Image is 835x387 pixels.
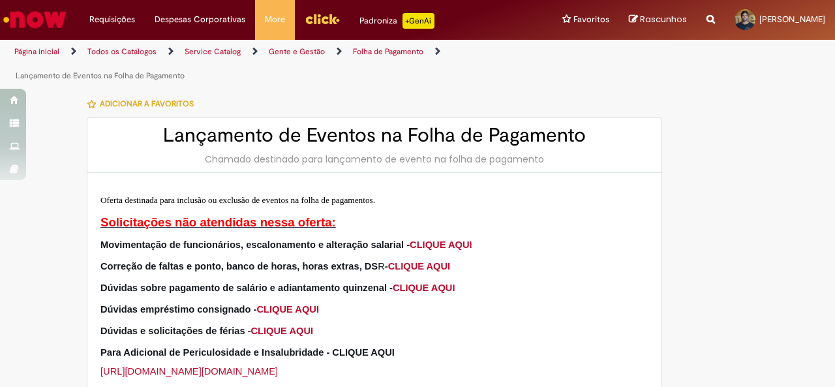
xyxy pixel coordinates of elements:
[629,14,687,26] a: Rascunhos
[100,99,194,109] span: Adicionar a Favoritos
[16,70,185,81] a: Lançamento de Eventos na Folha de Pagamento
[155,13,245,26] span: Despesas Corporativas
[100,347,395,358] span: Para Adicional de Periculosidade e Insalubridade - CLIQUE AQUI
[393,283,455,293] a: CLIQUE AQUI
[100,240,472,250] span: Movimentação de funcionários, escalonamento e alteração salarial -
[759,14,825,25] span: [PERSON_NAME]
[100,153,648,166] div: Chamado destinado para lançamento de evento na folha de pagamento
[388,261,451,271] a: CLIQUE AQUI
[265,13,285,26] span: More
[573,13,609,26] span: Favoritos
[87,46,157,57] a: Todos os Catálogos
[89,13,135,26] span: Requisições
[100,261,378,271] strong: Correção de faltas e ponto, banco de horas, horas extras, DS
[100,326,313,336] span: Dúvidas e solicitações de férias -
[100,195,375,205] span: Oferta destinada para inclusão ou exclusão de eventos na folha de pagamentos.
[100,261,385,271] span: R
[100,215,336,229] span: Solicitações não atendidas nessa oferta:
[251,326,314,336] a: CLIQUE AQUI
[10,40,547,88] ul: Trilhas de página
[402,13,434,29] p: +GenAi
[185,46,241,57] a: Service Catalog
[1,7,68,33] img: ServiceNow
[385,261,450,271] span: -
[100,304,319,315] span: Dúvidas empréstimo consignado -
[100,283,455,293] span: Dúvidas sobre pagamento de salário e adiantamento quinzenal -
[359,13,434,29] div: Padroniza
[269,46,325,57] a: Gente e Gestão
[640,13,687,25] span: Rascunhos
[87,90,201,117] button: Adicionar a Favoritos
[305,9,340,29] img: click_logo_yellow_360x200.png
[410,240,472,250] a: CLIQUE AQUI
[100,125,648,146] h2: Lançamento de Eventos na Folha de Pagamento
[256,304,319,315] a: CLIQUE AQUI
[100,366,278,377] a: [URL][DOMAIN_NAME][DOMAIN_NAME]
[14,46,59,57] a: Página inicial
[353,46,423,57] a: Folha de Pagamento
